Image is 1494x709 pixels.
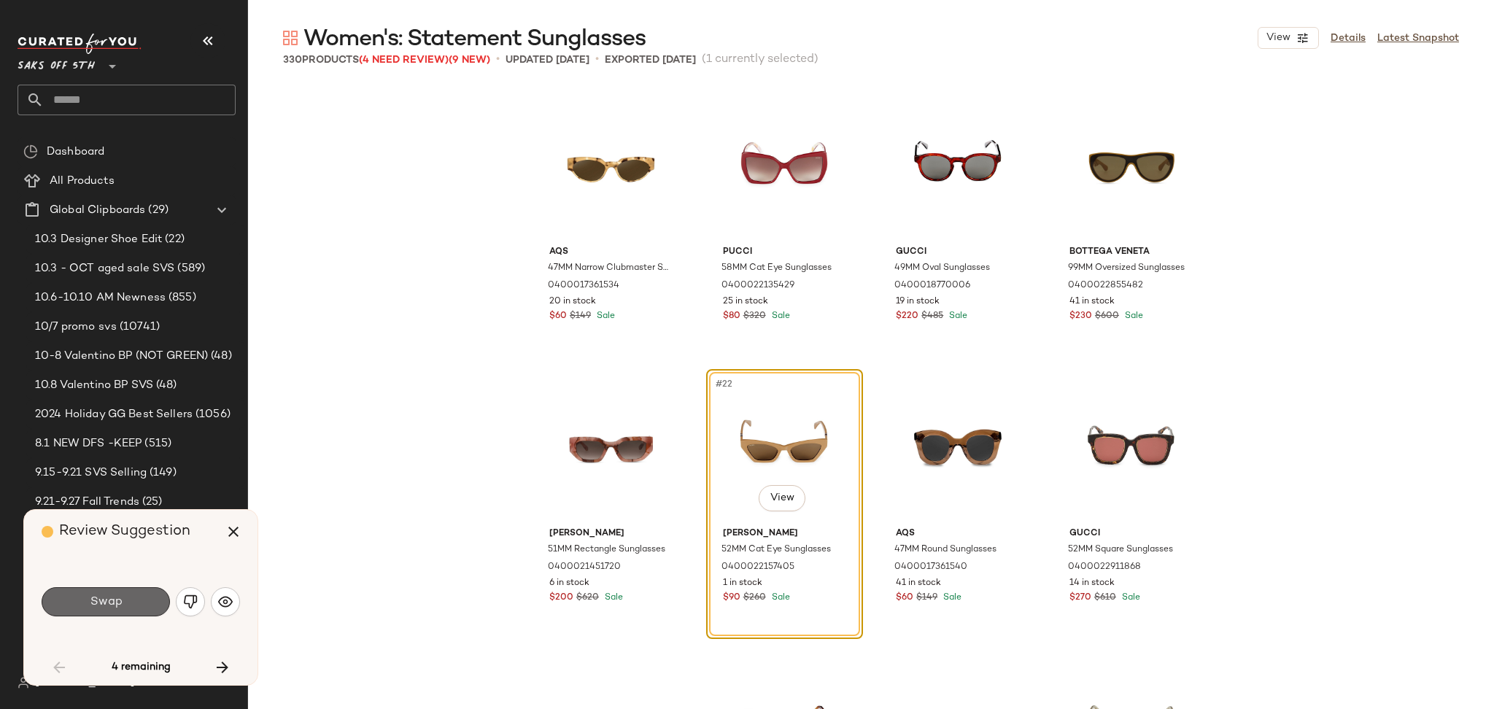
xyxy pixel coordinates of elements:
span: $620 [576,592,599,605]
span: 0400018770006 [894,279,970,292]
span: Sale [602,593,623,603]
span: 25 in stock [723,295,768,309]
img: 0400017361540_BROWN [884,374,1031,522]
span: (29) [145,202,169,219]
div: Products [283,53,490,68]
img: 0400022135429_BROWNRED [711,93,858,240]
span: Women's: Statement Sunglasses [303,25,646,54]
span: $149 [570,310,591,323]
p: Exported [DATE] [605,53,696,68]
span: 0400022157405 [721,561,794,574]
span: 49MM Oval Sunglasses [894,262,990,275]
span: [PERSON_NAME] [549,527,673,541]
span: $485 [921,310,943,323]
span: Sale [594,311,615,321]
span: Aqs [896,527,1019,541]
span: 0400022911868 [1068,561,1141,574]
span: 14 in stock [1069,577,1115,590]
img: svg%3e [218,594,233,609]
p: updated [DATE] [506,53,589,68]
span: (855) [166,290,196,306]
img: 0400022157405_BROWNBEIGE [711,374,858,522]
span: (149) [147,465,177,481]
span: $320 [743,310,766,323]
a: Latest Snapshot [1377,31,1459,46]
span: $610 [1094,592,1116,605]
span: 0400022855482 [1068,279,1143,292]
img: cfy_white_logo.C9jOOHJF.svg [18,34,142,54]
img: 0400022855482_YELLOW [1058,93,1204,240]
span: (1056) [193,406,231,423]
img: 0400021451720 [538,374,684,522]
span: 10-8 Valentino BP (NOT GREEN) [35,348,208,365]
a: Details [1331,31,1366,46]
span: 6 in stock [549,577,589,590]
span: 10.3 Designer Shoe Edit [35,231,162,248]
span: Sale [940,593,961,603]
span: $60 [549,310,567,323]
span: • [595,51,599,69]
img: svg%3e [183,594,198,609]
span: Pucci [723,246,846,259]
span: Swap [89,595,122,609]
span: (22) [162,231,185,248]
span: 0400017361534 [548,279,619,292]
span: Sale [946,311,967,321]
span: 8.1 NEW DFS -KEEP [35,435,142,452]
span: 20 in stock [549,295,596,309]
span: (515) [142,435,171,452]
span: 2024 Holiday GG Best Sellers [35,406,193,423]
img: 0400017361534_BROWN [538,93,684,240]
span: Bottega Veneta [1069,246,1193,259]
span: (1 currently selected) [702,51,818,69]
span: 52MM Cat Eye Sunglasses [721,543,831,557]
span: Sale [1122,311,1143,321]
span: 47MM Narrow Clubmaster Sunglasses [548,262,671,275]
span: 10.3 - OCT aged sale SVS [35,260,174,277]
span: $200 [549,592,573,605]
span: (48) [208,348,232,365]
span: Aqs [549,246,673,259]
span: All Products [50,173,115,190]
span: $60 [896,592,913,605]
span: (589) [174,260,205,277]
span: $230 [1069,310,1092,323]
span: $220 [896,310,918,323]
span: 0400021451720 [548,561,621,574]
span: $600 [1095,310,1119,323]
span: 10.6-10.10 AM Newness [35,290,166,306]
span: 0400022135429 [721,279,794,292]
span: (48) [153,377,177,394]
span: #22 [714,377,735,392]
span: $80 [723,310,740,323]
span: Sale [1119,593,1140,603]
span: 41 in stock [896,577,941,590]
span: Gucci [1069,527,1193,541]
span: (10741) [117,319,160,336]
img: 0400018770006 [884,93,1031,240]
span: Dashboard [47,144,104,160]
span: 330 [283,55,302,66]
span: 52MM Square Sunglasses [1068,543,1173,557]
button: Swap [42,587,170,616]
span: (9 New) [449,55,490,66]
span: 51MM Rectangle Sunglasses [548,543,665,557]
span: Saks OFF 5TH [18,50,95,76]
span: View [1266,32,1290,44]
img: svg%3e [283,31,298,45]
span: (25) [139,494,163,511]
img: svg%3e [23,144,38,159]
button: View [759,485,805,511]
span: 10/7 promo svs [35,319,117,336]
span: $270 [1069,592,1091,605]
span: 10.8 Valentino BP SVS [35,377,153,394]
span: Review Suggestion [59,524,190,539]
span: Sale [769,311,790,321]
span: 4 remaining [112,661,171,674]
span: 19 in stock [896,295,940,309]
span: 9.15-9.21 SVS Selling [35,465,147,481]
span: Global Clipboards [50,202,145,219]
span: (4 Need Review) [359,55,449,66]
button: View [1258,27,1319,49]
span: 41 in stock [1069,295,1115,309]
